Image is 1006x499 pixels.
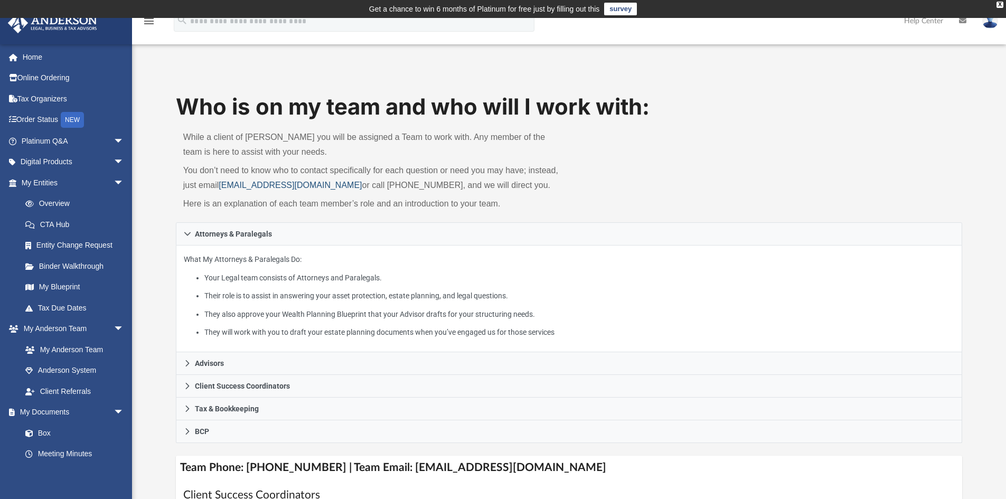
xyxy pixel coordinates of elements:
a: Order StatusNEW [7,109,140,131]
a: Advisors [176,352,963,375]
a: Anderson System [15,360,135,381]
h1: Who is on my team and who will I work with: [176,91,963,123]
a: menu [143,20,155,27]
li: Your Legal team consists of Attorneys and Paralegals. [204,271,954,285]
li: They will work with you to draft your estate planning documents when you’ve engaged us for those ... [204,326,954,339]
a: Box [15,422,129,444]
a: Platinum Q&Aarrow_drop_down [7,130,140,152]
a: Client Success Coordinators [176,375,963,398]
a: Overview [15,193,140,214]
p: You don’t need to know who to contact specifically for each question or need you may have; instea... [183,163,562,193]
span: Advisors [195,360,224,367]
span: Client Success Coordinators [195,382,290,390]
p: While a client of [PERSON_NAME] you will be assigned a Team to work with. Any member of the team ... [183,130,562,159]
div: Attorneys & Paralegals [176,246,963,353]
a: BCP [176,420,963,443]
a: My Anderson Teamarrow_drop_down [7,318,135,340]
img: User Pic [982,13,998,29]
a: Tax & Bookkeeping [176,398,963,420]
img: Anderson Advisors Platinum Portal [5,13,100,33]
a: Online Ordering [7,68,140,89]
a: Meeting Minutes [15,444,135,465]
a: Binder Walkthrough [15,256,140,277]
a: Home [7,46,140,68]
a: survey [604,3,637,15]
p: Here is an explanation of each team member’s role and an introduction to your team. [183,196,562,211]
span: arrow_drop_down [114,402,135,423]
a: CTA Hub [15,214,140,235]
i: search [176,14,188,26]
a: My Entitiesarrow_drop_down [7,172,140,193]
i: menu [143,15,155,27]
a: My Documentsarrow_drop_down [7,402,135,423]
div: NEW [61,112,84,128]
span: arrow_drop_down [114,130,135,152]
a: Client Referrals [15,381,135,402]
a: Digital Productsarrow_drop_down [7,152,140,173]
div: close [996,2,1003,8]
li: They also approve your Wealth Planning Blueprint that your Advisor drafts for your structuring ne... [204,308,954,321]
span: arrow_drop_down [114,152,135,173]
a: [EMAIL_ADDRESS][DOMAIN_NAME] [219,181,362,190]
span: BCP [195,428,209,435]
p: What My Attorneys & Paralegals Do: [184,253,955,339]
h4: Team Phone: [PHONE_NUMBER] | Team Email: [EMAIL_ADDRESS][DOMAIN_NAME] [176,456,963,479]
div: Get a chance to win 6 months of Platinum for free just by filling out this [369,3,600,15]
a: Tax Organizers [7,88,140,109]
a: My Anderson Team [15,339,129,360]
span: arrow_drop_down [114,318,135,340]
span: Tax & Bookkeeping [195,405,259,412]
a: Tax Due Dates [15,297,140,318]
a: Entity Change Request [15,235,140,256]
span: Attorneys & Paralegals [195,230,272,238]
a: Attorneys & Paralegals [176,222,963,246]
a: My Blueprint [15,277,135,298]
li: Their role is to assist in answering your asset protection, estate planning, and legal questions. [204,289,954,303]
span: arrow_drop_down [114,172,135,194]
